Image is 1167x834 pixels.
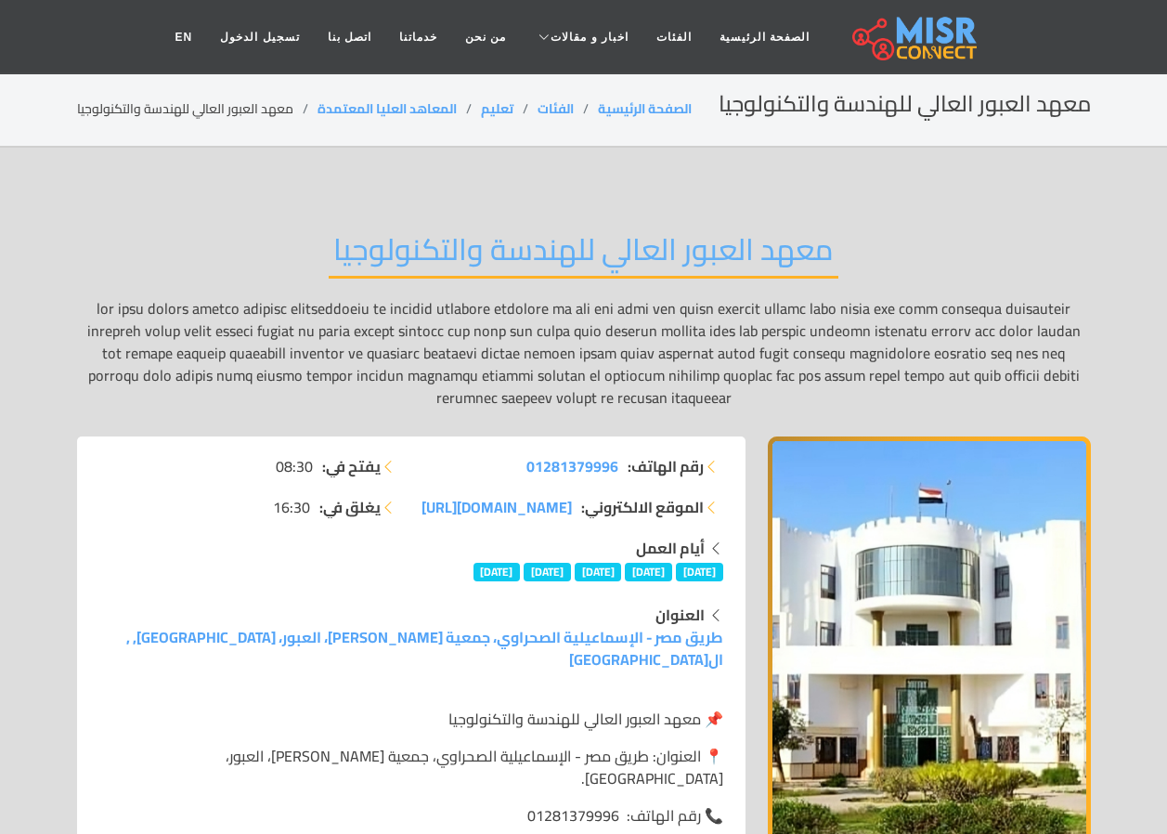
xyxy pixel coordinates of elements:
a: طريق مصر - الإسماعيلية الصحراوي، جمعية [PERSON_NAME]، العبور، [GEOGRAPHIC_DATA], , ال[GEOGRAPHIC_... [126,623,723,673]
a: الصفحة الرئيسية [706,20,823,55]
p: 📍 العنوان: طريق مصر - الإسماعيلية الصحراوي، جمعية [PERSON_NAME]، العبور، [GEOGRAPHIC_DATA]. [99,745,723,789]
span: [DATE] [625,563,672,581]
span: [DATE] [524,563,571,581]
a: تسجيل الدخول [206,20,313,55]
a: تعليم [481,97,513,121]
p: lor ipsu dolors ametco adipisc elitseddoeiu te incidid utlabore etdolore ma ali eni admi ven quis... [77,297,1091,409]
a: المعاهد العليا المعتمدة [318,97,457,121]
a: الفئات [642,20,706,55]
h2: معهد العبور العالي للهندسة والتكنولوجيا [719,91,1091,118]
a: اخبار و مقالات [520,20,642,55]
span: اخبار و مقالات [551,29,629,46]
h2: معهد العبور العالي للهندسة والتكنولوجيا [329,231,838,279]
a: اتصل بنا [314,20,385,55]
a: الفئات [538,97,574,121]
li: معهد العبور العالي للهندسة والتكنولوجيا [77,99,318,119]
p: 📞 رقم الهاتف: 01281379996 [99,804,723,827]
strong: العنوان [655,601,705,629]
a: [DOMAIN_NAME][URL] [421,496,572,518]
a: 01281379996 [526,455,618,477]
span: [DATE] [473,563,521,581]
strong: أيام العمل [636,534,705,562]
span: 01281379996 [526,452,618,480]
span: 08:30 [276,455,313,477]
strong: يغلق في: [319,496,381,518]
span: [DATE] [575,563,622,581]
strong: رقم الهاتف: [628,455,704,477]
a: EN [162,20,207,55]
strong: الموقع الالكتروني: [581,496,704,518]
a: الصفحة الرئيسية [598,97,692,121]
p: 📌 معهد العبور العالي للهندسة والتكنولوجيا [99,708,723,730]
a: من نحن [451,20,520,55]
span: [DATE] [676,563,723,581]
span: [DOMAIN_NAME][URL] [421,493,572,521]
a: خدماتنا [385,20,451,55]
span: 16:30 [273,496,310,518]
strong: يفتح في: [322,455,381,477]
img: main.misr_connect [852,14,977,60]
